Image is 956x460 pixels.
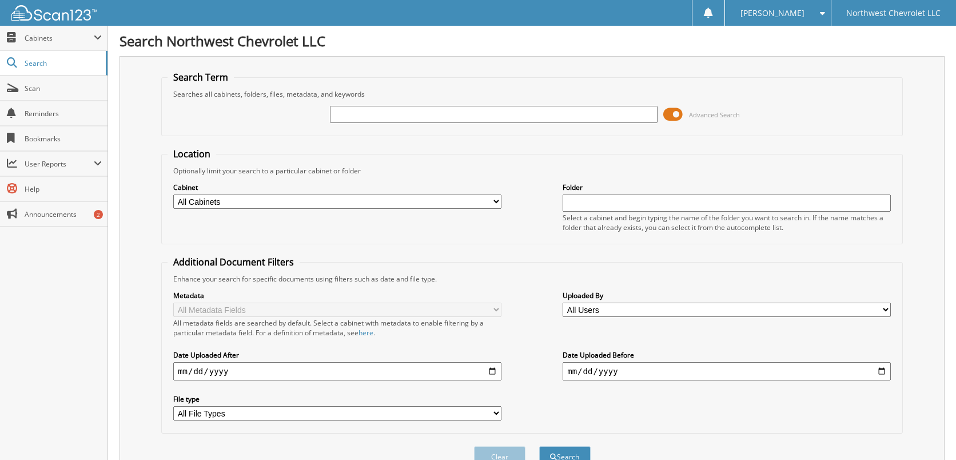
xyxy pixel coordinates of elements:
[689,110,740,119] span: Advanced Search
[740,10,804,17] span: [PERSON_NAME]
[25,109,102,118] span: Reminders
[173,318,501,338] div: All metadata fields are searched by default. Select a cabinet with metadata to enable filtering b...
[25,84,102,93] span: Scan
[168,89,897,99] div: Searches all cabinets, folders, files, metadata, and keywords
[173,291,501,300] label: Metadata
[846,10,941,17] span: Northwest Chevrolet LLC
[173,183,501,192] label: Cabinet
[173,394,501,404] label: File type
[563,213,891,232] div: Select a cabinet and begin typing the name of the folder you want to search in. If the name match...
[563,291,891,300] label: Uploaded By
[168,71,234,84] legend: Search Term
[25,209,102,219] span: Announcements
[173,362,501,380] input: start
[168,166,897,176] div: Optionally limit your search to a particular cabinet or folder
[11,5,97,21] img: scan123-logo-white.svg
[25,134,102,144] span: Bookmarks
[168,274,897,284] div: Enhance your search for specific documents using filters such as date and file type.
[25,159,94,169] span: User Reports
[563,350,891,360] label: Date Uploaded Before
[563,362,891,380] input: end
[563,183,891,192] label: Folder
[25,58,100,68] span: Search
[358,328,373,338] a: here
[173,350,501,360] label: Date Uploaded After
[168,148,216,160] legend: Location
[120,31,945,50] h1: Search Northwest Chevrolet LLC
[25,184,102,194] span: Help
[94,210,103,219] div: 2
[25,33,94,43] span: Cabinets
[168,256,300,268] legend: Additional Document Filters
